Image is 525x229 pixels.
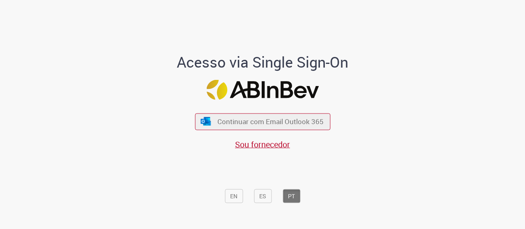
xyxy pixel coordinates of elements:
[149,54,377,70] h1: Acesso via Single Sign-On
[200,117,212,126] img: ícone Azure/Microsoft 360
[225,189,243,203] button: EN
[283,189,300,203] button: PT
[195,113,330,130] button: ícone Azure/Microsoft 360 Continuar com Email Outlook 365
[254,189,272,203] button: ES
[235,138,290,150] a: Sou fornecedor
[206,80,319,100] img: Logo ABInBev
[217,117,324,126] span: Continuar com Email Outlook 365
